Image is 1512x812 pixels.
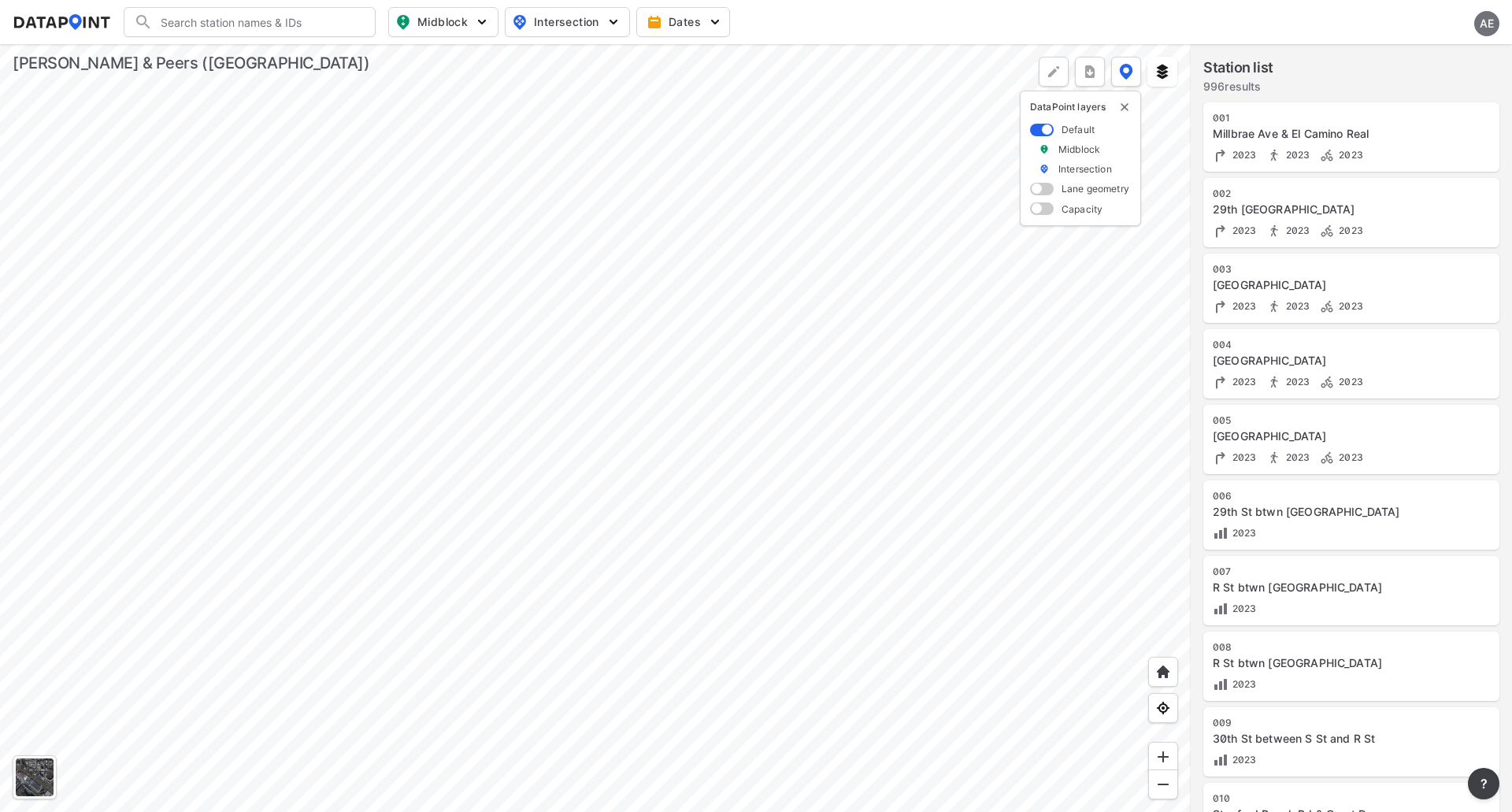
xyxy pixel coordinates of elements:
img: Bicycle count [1319,223,1335,239]
button: more [1468,768,1499,799]
button: External layers [1147,57,1177,87]
img: Pedestrian count [1266,374,1282,390]
img: Volume count [1213,525,1228,541]
img: Bicycle count [1319,298,1335,314]
label: Station list [1203,57,1273,79]
div: 30th St between S St and R St [1213,731,1454,747]
img: zeq5HYn9AnE9l6UmnFLPAAAAAElFTkSuQmCC [1155,700,1171,716]
div: 30th St & S St [1213,428,1454,444]
div: 30th St & R St [1213,353,1454,369]
label: Lane geometry [1062,182,1129,195]
span: Midblock [395,13,488,32]
div: 009 [1213,717,1454,729]
span: 2023 [1228,451,1257,463]
img: 5YPKRKmlfpI5mqlR8AD95paCi+0kK1fRFDJSaMmawlwaeJcJwk9O2fotCW5ve9gAAAAASUVORK5CYII= [474,14,490,30]
span: 2023 [1228,300,1257,312]
span: 2023 [1335,224,1363,236]
button: Dates [636,7,730,37]
img: Volume count [1213,677,1228,692]
img: map_pin_int.54838e6b.svg [510,13,529,32]
div: Polygon tool [1039,57,1069,87]
img: Pedestrian count [1266,223,1282,239]
img: close-external-leyer.3061a1c7.svg [1118,101,1131,113]
span: Intersection [512,13,620,32]
img: marker_Intersection.6861001b.svg [1039,162,1050,176]
p: DataPoint layers [1030,101,1131,113]
div: 006 [1213,490,1454,502]
label: Capacity [1062,202,1102,216]
img: calendar-gold.39a51dde.svg [647,14,662,30]
div: AE [1474,11,1499,36]
div: Zoom in [1148,742,1178,772]
div: View my location [1148,693,1178,723]
span: Dates [650,14,720,30]
span: 2023 [1282,300,1310,312]
button: DataPoint layers [1111,57,1141,87]
img: dataPointLogo.9353c09d.svg [13,14,111,30]
div: 008 [1213,641,1454,654]
button: more [1075,57,1105,87]
span: 2023 [1335,300,1363,312]
img: Volume count [1213,752,1228,768]
img: 5YPKRKmlfpI5mqlR8AD95paCi+0kK1fRFDJSaMmawlwaeJcJwk9O2fotCW5ve9gAAAAASUVORK5CYII= [606,14,621,30]
span: 2023 [1282,451,1310,463]
img: ZvzfEJKXnyWIrJytrsY285QMwk63cM6Drc+sIAAAAASUVORK5CYII= [1155,749,1171,765]
span: 2023 [1228,754,1257,766]
img: +XpAUvaXAN7GudzAAAAAElFTkSuQmCC [1155,664,1171,680]
span: 2023 [1228,678,1257,690]
img: marker_Midblock.5ba75e30.svg [1039,143,1050,156]
span: 2023 [1228,149,1257,161]
img: Turning count [1213,223,1228,239]
img: xqJnZQTG2JQi0x5lvmkeSNbbgIiQD62bqHG8IfrOzanD0FsRdYrij6fAAAAAElFTkSuQmCC [1082,64,1098,80]
div: 007 [1213,565,1454,578]
div: [PERSON_NAME] & Peers ([GEOGRAPHIC_DATA]) [13,52,370,74]
img: Bicycle count [1319,450,1335,465]
div: Home [1148,657,1178,687]
img: +Dz8AAAAASUVORK5CYII= [1046,64,1062,80]
img: Pedestrian count [1266,147,1282,163]
div: 002 [1213,187,1454,200]
div: Toggle basemap [13,755,57,799]
label: Midblock [1058,143,1100,156]
img: Bicycle count [1319,374,1335,390]
img: map_pin_mid.602f9df1.svg [394,13,413,32]
div: 001 [1213,112,1454,124]
label: Default [1062,123,1095,136]
img: Pedestrian count [1266,450,1282,465]
img: 5YPKRKmlfpI5mqlR8AD95paCi+0kK1fRFDJSaMmawlwaeJcJwk9O2fotCW5ve9gAAAAASUVORK5CYII= [707,14,723,30]
img: Turning count [1213,374,1228,390]
div: 005 [1213,414,1454,427]
div: 29th St & R St [1213,277,1454,293]
span: 2023 [1228,224,1257,236]
span: 2023 [1228,603,1257,614]
div: R St btwn 30th St & Alhambra Blvd [1213,655,1454,671]
input: Search [153,9,365,35]
button: delete [1118,101,1131,113]
span: 2023 [1282,149,1310,161]
img: layers.ee07997e.svg [1154,64,1170,80]
div: 010 [1213,792,1454,805]
button: Midblock [388,7,498,37]
img: MAAAAAElFTkSuQmCC [1155,777,1171,792]
img: Turning count [1213,147,1228,163]
div: Millbrae Ave & El Camino Real [1213,126,1454,142]
img: Volume count [1213,601,1228,617]
img: Turning count [1213,298,1228,314]
span: 2023 [1335,149,1363,161]
span: 2023 [1335,376,1363,387]
div: 003 [1213,263,1454,276]
span: 2023 [1228,527,1257,539]
img: Turning count [1213,450,1228,465]
img: Bicycle count [1319,147,1335,163]
label: Intersection [1058,162,1112,176]
label: 996 results [1203,79,1273,95]
div: R St btwn 28th St & 29th St [1213,580,1454,595]
span: 2023 [1282,376,1310,387]
span: ? [1477,774,1490,793]
span: 2023 [1228,376,1257,387]
span: 2023 [1335,451,1363,463]
div: 29th St btwn Q St & R St [1213,504,1454,520]
div: Zoom out [1148,769,1178,799]
button: Intersection [505,7,630,37]
span: 2023 [1282,224,1310,236]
